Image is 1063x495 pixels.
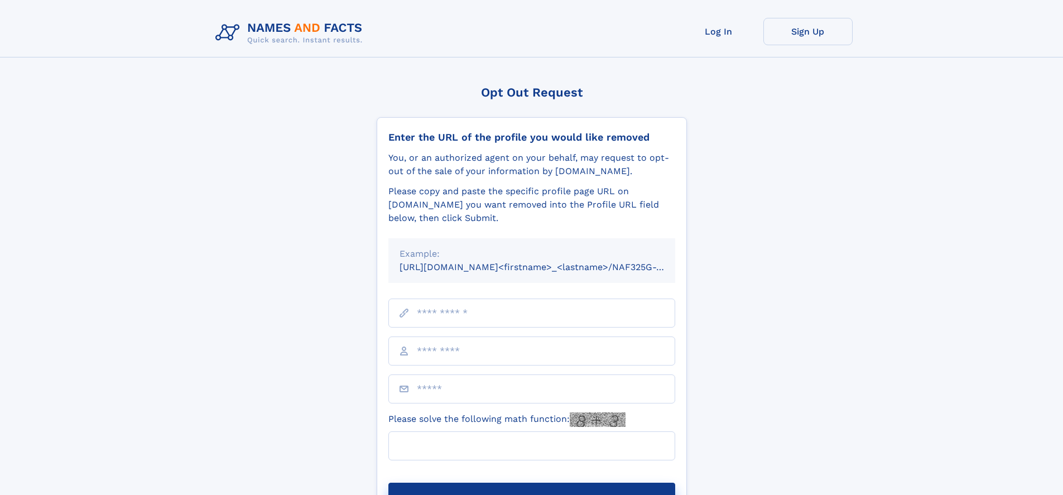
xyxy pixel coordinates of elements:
[388,131,675,143] div: Enter the URL of the profile you would like removed
[400,247,664,261] div: Example:
[388,412,626,427] label: Please solve the following math function:
[763,18,853,45] a: Sign Up
[388,185,675,225] div: Please copy and paste the specific profile page URL on [DOMAIN_NAME] you want removed into the Pr...
[377,85,687,99] div: Opt Out Request
[388,151,675,178] div: You, or an authorized agent on your behalf, may request to opt-out of the sale of your informatio...
[400,262,696,272] small: [URL][DOMAIN_NAME]<firstname>_<lastname>/NAF325G-xxxxxxxx
[211,18,372,48] img: Logo Names and Facts
[674,18,763,45] a: Log In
